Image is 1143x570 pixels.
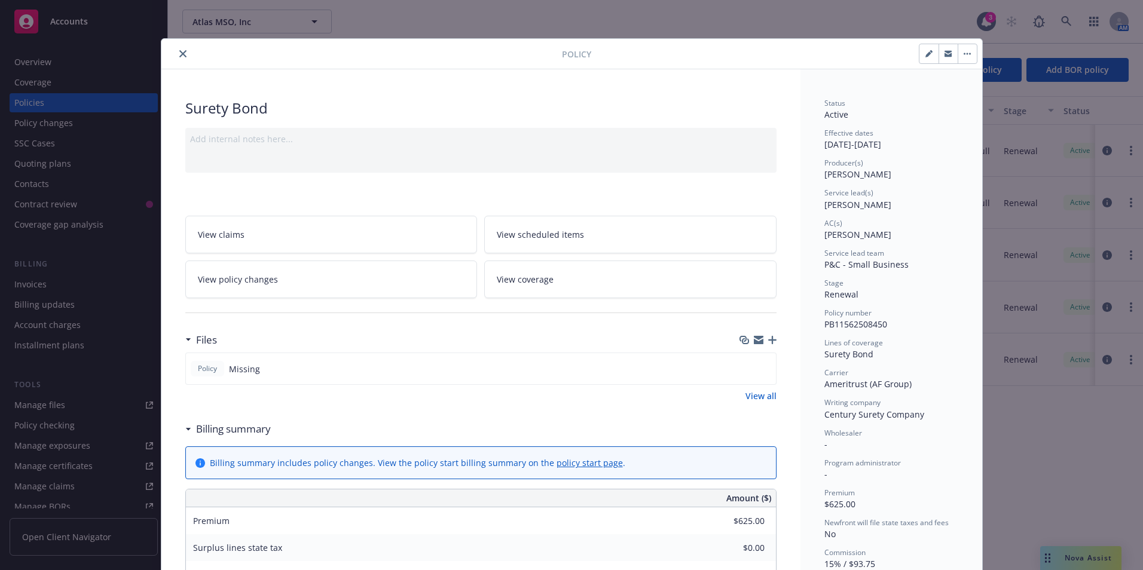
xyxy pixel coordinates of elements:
span: No [824,528,836,540]
span: - [824,468,827,480]
span: 15% / $93.75 [824,558,875,569]
span: Century Surety Company [824,409,924,420]
span: Wholesaler [824,428,862,438]
span: PB11562508450 [824,318,887,330]
span: Active [824,109,848,120]
span: View claims [198,228,245,241]
span: Status [824,98,845,108]
span: Newfront will file state taxes and fees [824,517,949,528]
span: Commission [824,547,866,557]
span: Policy [562,48,591,60]
div: Billing summary includes policy changes. View the policy start billing summary on the . [210,456,625,469]
a: View all [745,390,777,402]
span: [PERSON_NAME] [824,229,891,240]
span: Service lead team [824,248,884,258]
span: Lines of coverage [824,338,883,348]
span: Policy [195,363,219,374]
span: Amount ($) [726,492,771,504]
span: View coverage [497,273,554,286]
a: View scheduled items [484,216,777,253]
span: Missing [229,363,260,375]
span: Renewal [824,289,858,300]
div: Surety Bond [185,98,777,118]
div: Surety Bond [824,348,958,360]
span: Stage [824,278,844,288]
button: close [176,47,190,61]
span: Producer(s) [824,158,863,168]
span: P&C - Small Business [824,259,909,270]
a: View policy changes [185,261,478,298]
span: - [824,439,827,450]
input: 0.00 [694,512,772,530]
span: Premium [193,515,230,526]
span: Service lead(s) [824,188,873,198]
div: Add internal notes here... [190,133,772,145]
input: 0.00 [694,539,772,557]
span: Ameritrust (AF Group) [824,378,912,390]
span: Carrier [824,367,848,378]
div: Billing summary [185,421,271,437]
span: Surplus lines state tax [193,542,282,553]
a: View claims [185,216,478,253]
span: Program administrator [824,458,901,468]
span: Writing company [824,397,881,407]
h3: Files [196,332,217,348]
a: policy start page [557,457,623,468]
span: AC(s) [824,218,842,228]
span: View scheduled items [497,228,584,241]
span: Effective dates [824,128,873,138]
span: View policy changes [198,273,278,286]
div: [DATE] - [DATE] [824,128,958,151]
span: [PERSON_NAME] [824,168,891,180]
a: View coverage [484,261,777,298]
span: Premium [824,488,855,498]
span: Policy number [824,308,872,318]
span: $625.00 [824,498,855,510]
div: Files [185,332,217,348]
h3: Billing summary [196,421,271,437]
span: [PERSON_NAME] [824,199,891,210]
